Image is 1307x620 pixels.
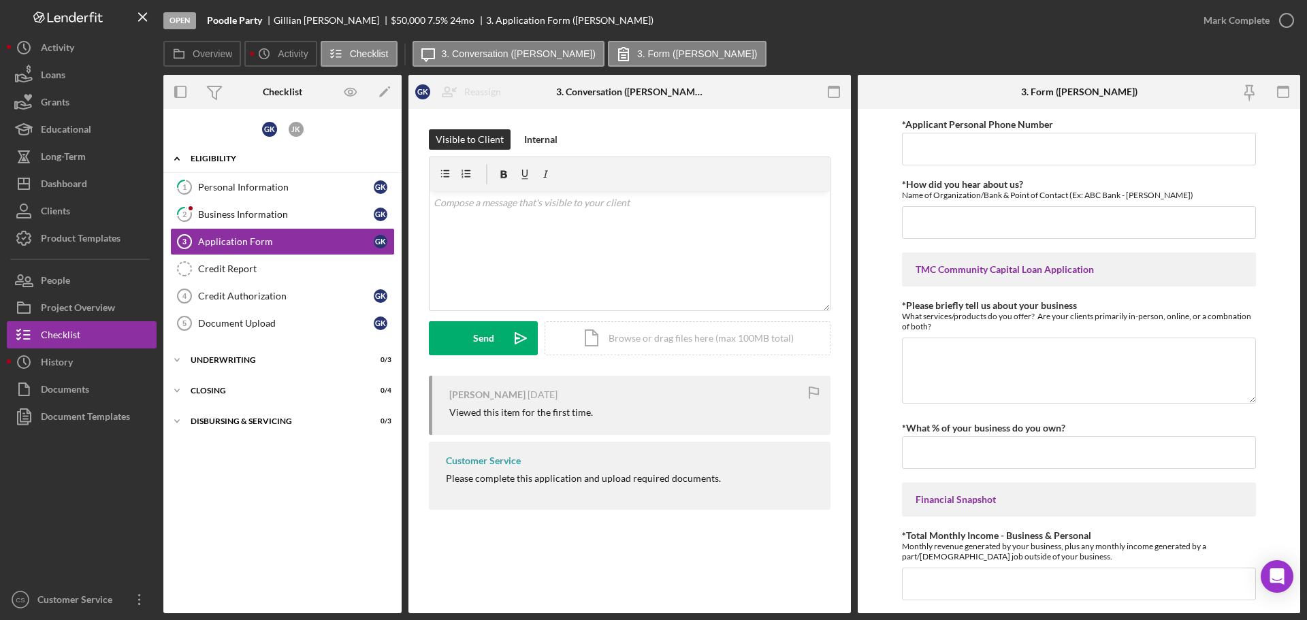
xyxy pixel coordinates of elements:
div: J K [289,122,304,137]
div: Checklist [263,86,302,97]
button: Product Templates [7,225,157,252]
div: Open Intercom Messenger [1261,560,1293,593]
div: G K [374,180,387,194]
div: G K [374,289,387,303]
button: GKReassign [408,78,515,105]
div: Customer Service [446,455,521,466]
div: Customer Service [34,586,123,617]
div: G K [374,235,387,248]
a: 4Credit AuthorizationGK [170,282,395,310]
a: Credit Report [170,255,395,282]
div: Send [473,321,494,355]
button: Send [429,321,538,355]
div: Mark Complete [1204,7,1270,34]
div: 0 / 4 [367,387,391,395]
div: Gillian [PERSON_NAME] [274,15,391,26]
div: Underwriting [191,356,357,364]
a: 1Personal InformationGK [170,174,395,201]
div: G K [374,208,387,221]
div: Viewed this item for the first time. [449,407,593,418]
button: Visible to Client [429,129,511,150]
tspan: 1 [182,182,187,191]
button: Overview [163,41,241,67]
button: Documents [7,376,157,403]
div: History [41,348,73,379]
div: Document Templates [41,403,130,434]
div: TMC Community Capital Loan Application [916,264,1242,275]
div: Educational [41,116,91,146]
tspan: 3 [182,238,187,246]
div: Dashboard [41,170,87,201]
div: Name of Organization/Bank & Point of Contact (Ex: ABC Bank - [PERSON_NAME]) [902,190,1256,200]
div: 3. Application Form ([PERSON_NAME]) [486,15,653,26]
div: Grants [41,88,69,119]
a: Checklist [7,321,157,348]
div: Loans [41,61,65,92]
button: Grants [7,88,157,116]
div: Monthly revenue generated by your business, plus any monthly income generated by a part/[DEMOGRAP... [902,541,1256,561]
button: Educational [7,116,157,143]
div: Project Overview [41,294,115,325]
div: Personal Information [198,182,374,193]
text: CS [16,596,25,604]
div: Internal [524,129,558,150]
div: Checklist [41,321,80,352]
div: G K [262,122,277,137]
button: Document Templates [7,403,157,430]
div: Eligibility [191,154,385,163]
div: Financial Snapshot [916,494,1242,505]
a: 5Document UploadGK [170,310,395,337]
tspan: 5 [182,319,187,327]
div: What services/products do you offer? Are your clients primarily in-person, online, or a combnatio... [902,311,1256,331]
div: Activity [41,34,74,65]
div: 7.5 % [427,15,448,26]
div: Reassign [464,78,501,105]
button: Activity [244,41,317,67]
div: Business Information [198,209,374,220]
tspan: 2 [182,210,187,218]
div: Credit Authorization [198,291,374,301]
div: G K [415,84,430,99]
label: 3. Form ([PERSON_NAME]) [637,48,758,59]
a: 2Business InformationGK [170,201,395,228]
label: 3. Conversation ([PERSON_NAME]) [442,48,596,59]
button: 3. Conversation ([PERSON_NAME]) [413,41,604,67]
time: 2025-10-10 17:43 [528,389,558,400]
label: *Please briefly tell us about your business [902,299,1077,311]
button: Loans [7,61,157,88]
div: Open [163,12,196,29]
button: 3. Form ([PERSON_NAME]) [608,41,767,67]
div: Product Templates [41,225,120,255]
label: *How did you hear about us? [902,178,1023,190]
div: 24 mo [450,15,474,26]
label: *Total Monthly Income - Business & Personal [902,529,1091,541]
label: Activity [278,48,308,59]
button: Checklist [321,41,398,67]
button: Internal [517,129,564,150]
span: $50,000 [391,14,425,26]
tspan: 4 [182,292,187,300]
button: Dashboard [7,170,157,197]
button: Clients [7,197,157,225]
div: 3. Conversation ([PERSON_NAME]) [556,86,704,97]
div: Closing [191,387,357,395]
div: Clients [41,197,70,228]
button: People [7,267,157,294]
button: Mark Complete [1190,7,1300,34]
b: Poodle Party [207,15,262,26]
a: Project Overview [7,294,157,321]
button: History [7,348,157,376]
button: Activity [7,34,157,61]
label: *What % of your business do you own? [902,422,1065,434]
div: [PERSON_NAME] [449,389,526,400]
